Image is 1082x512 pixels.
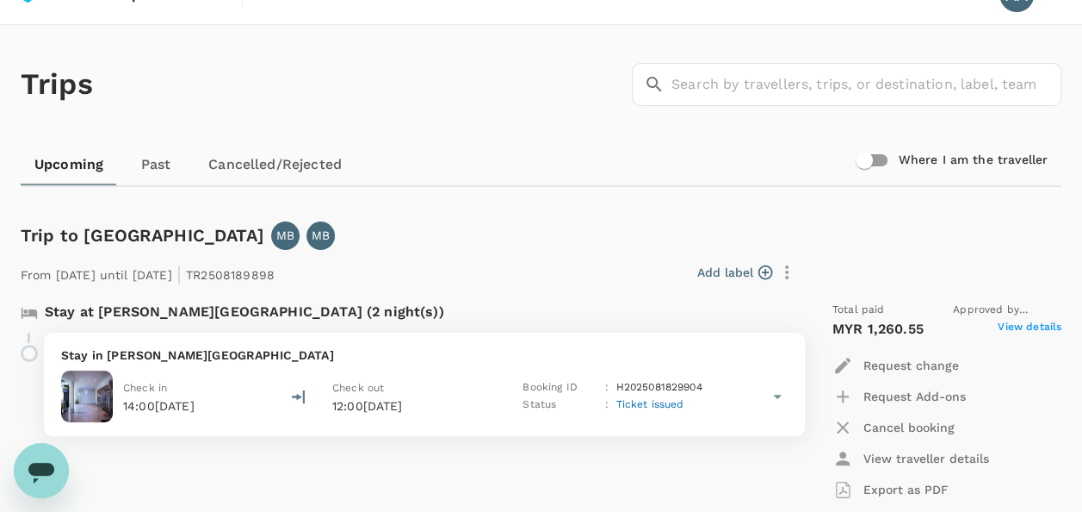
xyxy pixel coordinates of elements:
a: Past [117,144,195,185]
input: Search by travellers, trips, or destination, label, team [671,63,1061,106]
a: Cancelled/Rejected [195,144,356,185]
p: View traveller details [863,450,989,467]
p: H2025081829904 [615,379,702,396]
p: Stay in [PERSON_NAME][GEOGRAPHIC_DATA] [61,347,788,364]
p: Stay at [PERSON_NAME][GEOGRAPHIC_DATA] (2 night(s)) [45,302,444,322]
p: MB [312,227,330,244]
p: 12:00[DATE] [332,397,496,415]
span: Ticket issued [615,398,683,410]
p: 14:00[DATE] [123,397,195,415]
span: Check in [123,382,167,394]
p: Cancel booking [863,419,955,436]
button: Add label [697,264,772,281]
p: MYR 1,260.55 [832,319,924,340]
p: From [DATE] until [DATE] TR2508189898 [21,257,275,288]
p: : [605,396,609,414]
p: Status [522,396,598,414]
span: Total paid [832,302,885,319]
h1: Trips [21,25,93,144]
iframe: Button to launch messaging window [14,443,69,498]
h6: Trip to [GEOGRAPHIC_DATA] [21,222,264,249]
p: Request Add-ons [863,388,966,405]
span: | [176,262,182,286]
button: Cancel booking [832,412,955,443]
p: Booking ID [522,379,598,396]
p: Request change [863,357,959,374]
img: Anara Sky Kualanamu Hotel [61,371,113,422]
span: View details [998,319,1061,340]
button: Request Add-ons [832,381,966,412]
p: Export as PDF [863,481,949,498]
button: Export as PDF [832,474,949,505]
p: : [605,379,609,396]
button: View traveller details [832,443,989,474]
span: Check out [332,382,384,394]
a: Upcoming [21,144,117,185]
span: Approved by [953,302,1061,319]
button: Request change [832,350,959,381]
h6: Where I am the traveller [898,151,1048,170]
p: MB [276,227,294,244]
